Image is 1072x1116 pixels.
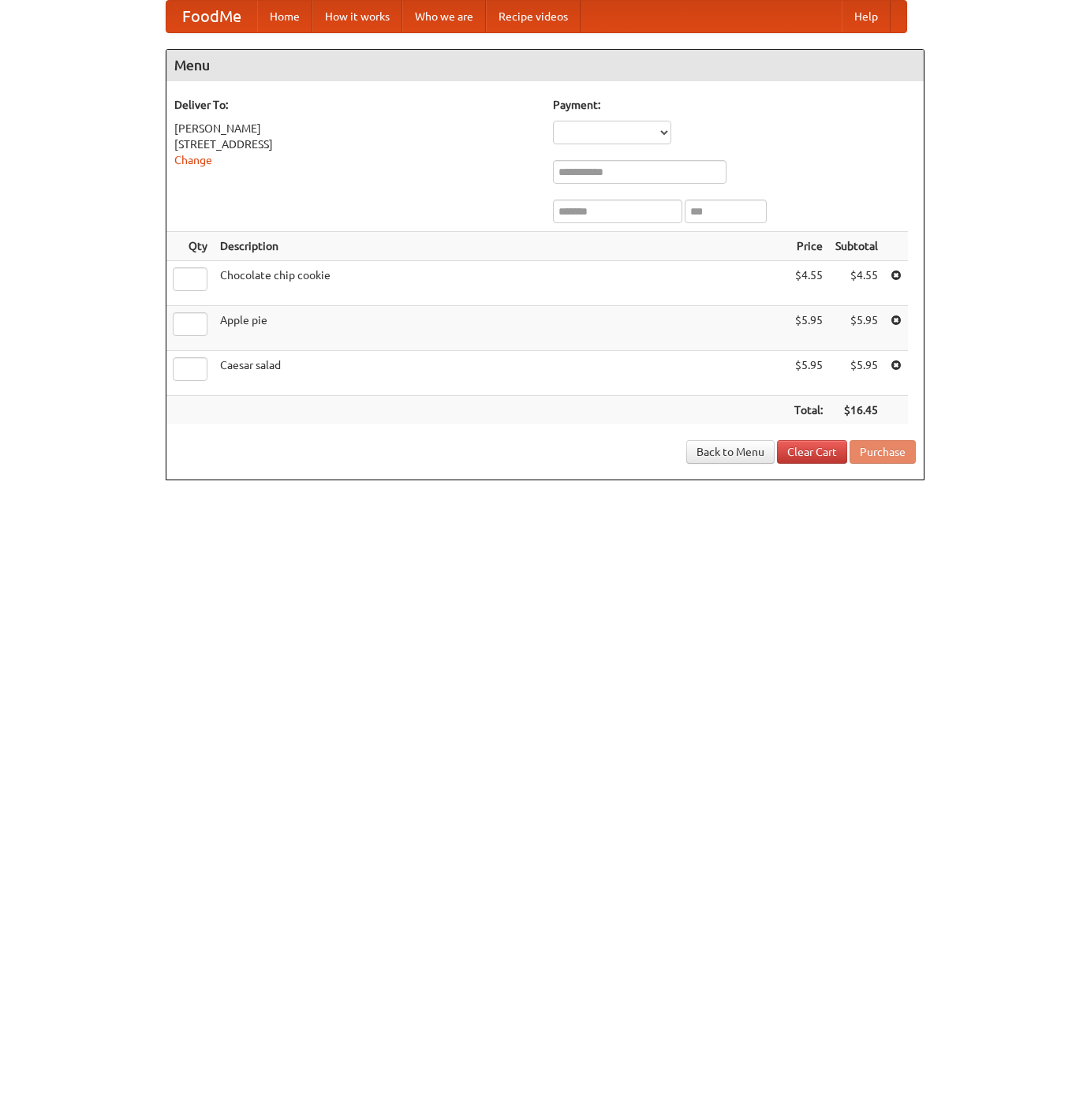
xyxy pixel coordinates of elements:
[214,306,788,351] td: Apple pie
[829,306,884,351] td: $5.95
[402,1,486,32] a: Who we are
[842,1,891,32] a: Help
[829,351,884,396] td: $5.95
[174,97,537,113] h5: Deliver To:
[788,306,829,351] td: $5.95
[486,1,581,32] a: Recipe videos
[174,121,537,136] div: [PERSON_NAME]
[214,261,788,306] td: Chocolate chip cookie
[850,440,916,464] button: Purchase
[166,232,214,261] th: Qty
[166,1,257,32] a: FoodMe
[214,232,788,261] th: Description
[777,440,847,464] a: Clear Cart
[788,351,829,396] td: $5.95
[686,440,775,464] a: Back to Menu
[788,232,829,261] th: Price
[174,154,212,166] a: Change
[788,396,829,425] th: Total:
[312,1,402,32] a: How it works
[829,396,884,425] th: $16.45
[166,50,924,81] h4: Menu
[788,261,829,306] td: $4.55
[829,261,884,306] td: $4.55
[553,97,916,113] h5: Payment:
[214,351,788,396] td: Caesar salad
[829,232,884,261] th: Subtotal
[174,136,537,152] div: [STREET_ADDRESS]
[257,1,312,32] a: Home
